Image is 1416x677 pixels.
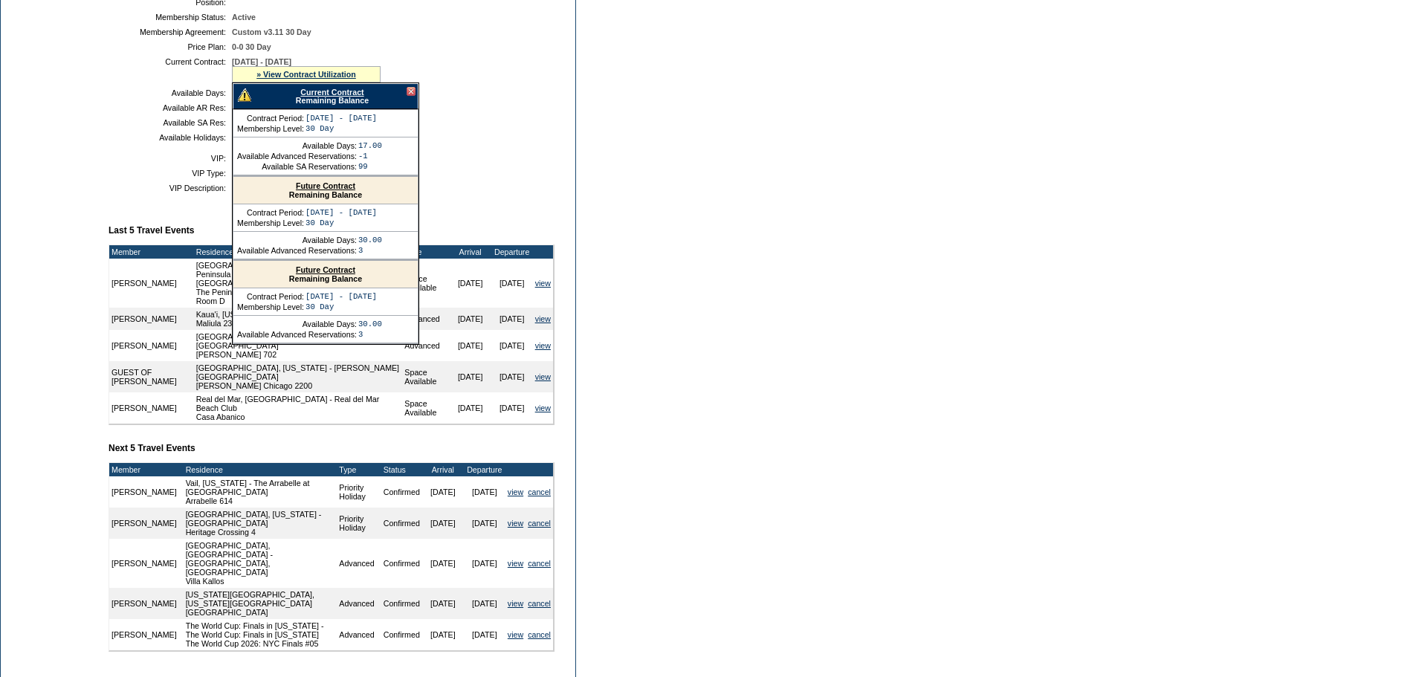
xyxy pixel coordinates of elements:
[337,476,381,508] td: Priority Holiday
[305,124,377,133] td: 30 Day
[237,152,357,161] td: Available Advanced Reservations:
[422,476,464,508] td: [DATE]
[422,463,464,476] td: Arrival
[491,308,533,330] td: [DATE]
[305,208,377,217] td: [DATE] - [DATE]
[337,508,381,539] td: Priority Holiday
[464,508,505,539] td: [DATE]
[381,463,422,476] td: Status
[114,42,226,51] td: Price Plan:
[358,330,382,339] td: 3
[238,88,251,102] img: There are insufficient days and/or tokens to cover this reservation
[184,619,337,650] td: The World Cup: Finals in [US_STATE] - The World Cup: Finals in [US_STATE] The World Cup 2026: NYC...
[114,27,226,36] td: Membership Agreement:
[464,463,505,476] td: Departure
[184,539,337,588] td: [GEOGRAPHIC_DATA], [GEOGRAPHIC_DATA] - [GEOGRAPHIC_DATA], [GEOGRAPHIC_DATA] Villa Kallos
[237,218,304,227] td: Membership Level:
[491,392,533,424] td: [DATE]
[237,114,304,123] td: Contract Period:
[184,588,337,619] td: [US_STATE][GEOGRAPHIC_DATA], [US_STATE][GEOGRAPHIC_DATA] [GEOGRAPHIC_DATA]
[194,308,403,330] td: Kaua'i, [US_STATE] - Timbers Kaua'i Maliula 2307
[305,292,377,301] td: [DATE] - [DATE]
[381,619,422,650] td: Confirmed
[237,302,304,311] td: Membership Level:
[535,279,551,288] a: view
[508,630,523,639] a: view
[381,588,422,619] td: Confirmed
[422,508,464,539] td: [DATE]
[237,124,304,133] td: Membership Level:
[305,114,377,123] td: [DATE] - [DATE]
[305,302,377,311] td: 30 Day
[109,308,194,330] td: [PERSON_NAME]
[184,463,337,476] td: Residence
[300,88,363,97] a: Current Contract
[358,141,382,150] td: 17.00
[337,463,381,476] td: Type
[381,539,422,588] td: Confirmed
[194,392,403,424] td: Real del Mar, [GEOGRAPHIC_DATA] - Real del Mar Beach Club Casa Abanico
[491,245,533,259] td: Departure
[535,341,551,350] a: view
[337,539,381,588] td: Advanced
[232,13,256,22] span: Active
[114,88,226,97] td: Available Days:
[358,320,382,328] td: 30.00
[109,539,179,588] td: [PERSON_NAME]
[109,245,194,259] td: Member
[464,588,505,619] td: [DATE]
[464,476,505,508] td: [DATE]
[237,330,357,339] td: Available Advanced Reservations:
[358,246,382,255] td: 3
[237,162,357,171] td: Available SA Reservations:
[109,619,179,650] td: [PERSON_NAME]
[402,361,449,392] td: Space Available
[528,559,551,568] a: cancel
[109,361,194,392] td: GUEST OF [PERSON_NAME]
[450,361,491,392] td: [DATE]
[109,463,179,476] td: Member
[232,27,311,36] span: Custom v3.11 30 Day
[109,508,179,539] td: [PERSON_NAME]
[508,519,523,528] a: view
[508,599,523,608] a: view
[508,559,523,568] a: view
[233,177,418,204] div: Remaining Balance
[109,259,194,308] td: [PERSON_NAME]
[237,141,357,150] td: Available Days:
[296,265,355,274] a: Future Contract
[232,42,271,51] span: 0-0 30 Day
[464,539,505,588] td: [DATE]
[233,261,418,288] div: Remaining Balance
[114,169,226,178] td: VIP Type:
[114,57,226,82] td: Current Contract:
[109,330,194,361] td: [PERSON_NAME]
[237,292,304,301] td: Contract Period:
[194,361,403,392] td: [GEOGRAPHIC_DATA], [US_STATE] - [PERSON_NAME][GEOGRAPHIC_DATA] [PERSON_NAME] Chicago 2200
[491,361,533,392] td: [DATE]
[422,539,464,588] td: [DATE]
[337,588,381,619] td: Advanced
[184,508,337,539] td: [GEOGRAPHIC_DATA], [US_STATE] - [GEOGRAPHIC_DATA] Heritage Crossing 4
[491,330,533,361] td: [DATE]
[450,245,491,259] td: Arrival
[114,13,226,22] td: Membership Status:
[184,476,337,508] td: Vail, [US_STATE] - The Arrabelle at [GEOGRAPHIC_DATA] Arrabelle 614
[381,476,422,508] td: Confirmed
[402,259,449,308] td: Space Available
[402,245,449,259] td: Type
[114,133,226,142] td: Available Holidays:
[109,392,194,424] td: [PERSON_NAME]
[358,152,382,161] td: -1
[194,245,403,259] td: Residence
[237,208,304,217] td: Contract Period:
[450,392,491,424] td: [DATE]
[402,330,449,361] td: Advanced
[109,443,195,453] b: Next 5 Travel Events
[535,404,551,412] a: view
[450,308,491,330] td: [DATE]
[528,519,551,528] a: cancel
[358,162,382,171] td: 99
[114,184,226,192] td: VIP Description:
[535,372,551,381] a: view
